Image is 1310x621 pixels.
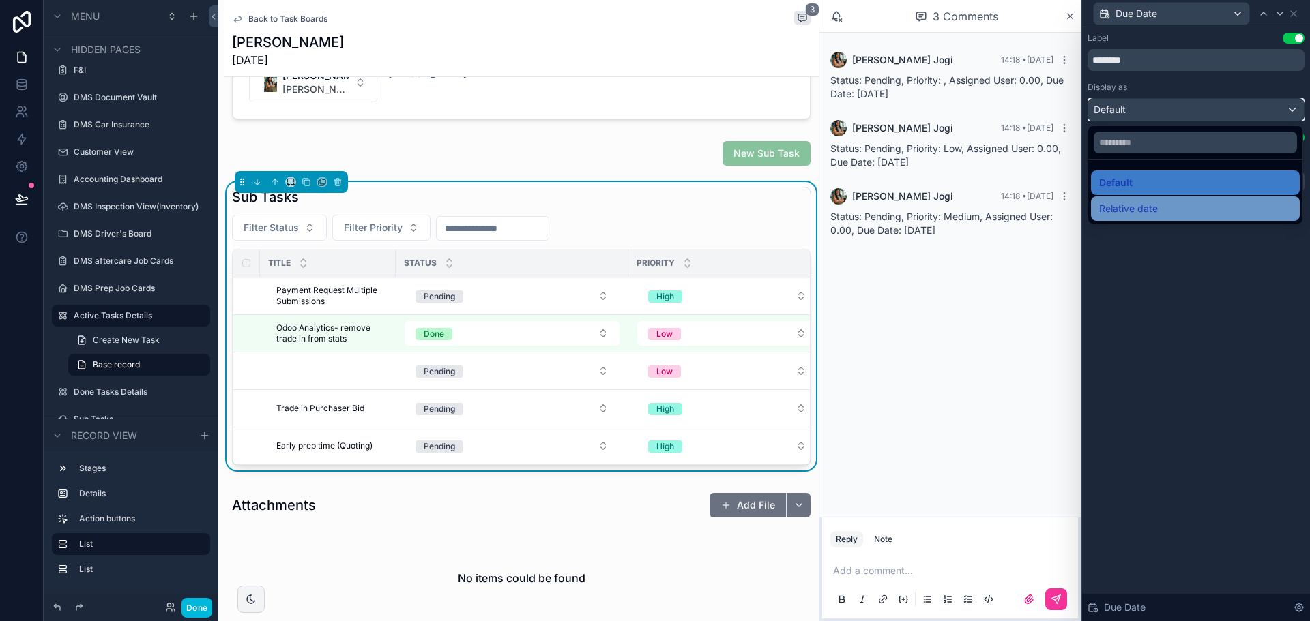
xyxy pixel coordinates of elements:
[656,365,673,378] div: Low
[852,53,953,67] span: [PERSON_NAME] Jogi
[74,414,202,425] label: Sub Tasks
[276,403,388,414] a: Trade in Purchaser Bid
[74,92,202,103] label: DMS Document Vault
[405,321,620,346] button: Select Button
[805,3,819,16] span: 3
[93,359,140,370] span: Base record
[74,283,202,294] label: DMS Prep Job Cards
[332,215,431,241] button: Select Button
[74,256,202,267] label: DMS aftercare Job Cards
[852,121,953,135] span: [PERSON_NAME] Jogi
[404,283,620,309] a: Select Button
[830,74,1064,100] span: Status: Pending, Priority: , Assigned User: 0.00, Due Date: [DATE]
[405,396,620,421] button: Select Button
[1001,191,1053,201] span: 14:18 • [DATE]
[79,539,199,549] label: List
[637,321,817,346] button: Select Button
[68,329,210,351] a: Create New Task
[830,531,863,547] button: Reply
[637,395,818,421] a: Select Button
[404,258,437,269] span: Status
[852,190,953,203] span: [PERSON_NAME] Jogi
[1001,123,1053,133] span: 14:18 • [DATE]
[248,14,327,25] span: Back to Task Boards
[656,290,674,303] div: High
[276,403,364,414] span: Trade in Purchaser Bid
[405,359,620,383] button: Select Button
[74,174,202,185] label: Accounting Dashboard
[68,354,210,376] a: Base record
[404,358,620,384] a: Select Button
[874,534,892,545] div: Note
[1099,200,1158,217] span: Relative date
[276,440,373,451] span: Early prep time (Quoting)
[405,284,620,308] button: Select Button
[181,598,212,618] button: Done
[44,451,218,594] div: scrollable content
[424,365,455,378] div: Pending
[1099,175,1133,191] span: Default
[74,228,202,239] label: DMS Driver's Board
[276,285,388,307] a: Payment Request Multiple Submissions
[830,142,1061,168] span: Status: Pending, Priority: Low, Assigned User: 0.00, Due Date: [DATE]
[93,335,160,346] span: Create New Task
[71,429,137,442] span: Record view
[74,201,202,212] label: DMS Inspection View(Inventory)
[74,65,202,76] label: F&I
[933,8,998,25] span: 3 Comments
[232,215,327,241] button: Select Button
[404,395,620,421] a: Select Button
[424,403,455,415] div: Pending
[244,221,299,234] span: Filter Status
[656,403,674,415] div: High
[404,433,620,459] a: Select Button
[637,359,817,383] button: Select Button
[276,440,388,451] a: Early prep time (Quoting)
[637,434,817,458] button: Select Button
[79,488,199,499] label: Details
[637,283,818,309] a: Select Button
[405,434,620,458] button: Select Button
[656,328,673,340] div: Low
[794,11,811,27] button: 3
[344,221,403,234] span: Filter Priority
[71,10,100,23] span: Menu
[424,290,455,303] div: Pending
[71,43,141,57] span: Hidden pages
[232,14,327,25] a: Back to Task Boards
[830,211,1053,236] span: Status: Pending, Priority: Medium, Assigned User: 0.00, Due Date: [DATE]
[404,320,620,346] a: Select Button
[656,440,674,453] div: High
[79,463,199,474] label: Stages
[74,147,202,157] label: Customer View
[79,564,199,575] label: List
[268,258,291,269] span: Title
[637,358,818,384] a: Select Button
[232,33,344,52] h1: [PERSON_NAME]
[74,310,202,321] label: Active Tasks Details
[637,433,818,459] a: Select Button
[276,322,388,344] a: Odoo Analytics- remove trade in from stats
[74,119,202,130] label: DMS Car Insurance
[74,387,202,397] label: Done Tasks Details
[424,328,444,340] div: Done
[637,284,817,308] button: Select Button
[637,258,675,269] span: Priority
[424,440,455,453] div: Pending
[232,52,344,68] span: [DATE]
[1001,55,1053,65] span: 14:18 • [DATE]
